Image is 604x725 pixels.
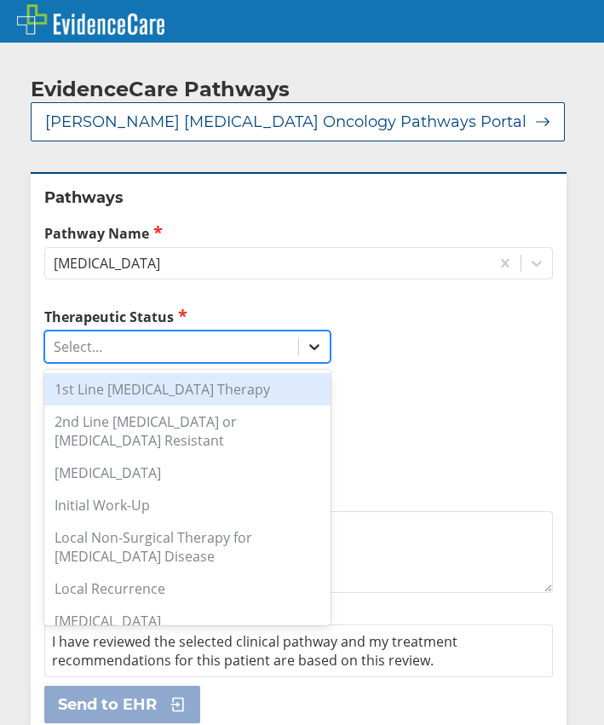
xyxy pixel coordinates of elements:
h2: Pathways [44,187,553,208]
img: EvidenceCare [17,4,164,35]
div: 2nd Line [MEDICAL_DATA] or [MEDICAL_DATA] Resistant [44,406,331,457]
button: [PERSON_NAME] [MEDICAL_DATA] Oncology Pathways Portal [31,102,565,141]
div: Local Non-Surgical Therapy for [MEDICAL_DATA] Disease [44,521,331,573]
span: I have reviewed the selected clinical pathway and my treatment recommendations for this patient a... [52,632,457,670]
span: Send to EHR [58,694,157,715]
label: Pathway Name [44,223,553,243]
label: Therapeutic Status [44,307,331,326]
span: [PERSON_NAME] [MEDICAL_DATA] Oncology Pathways Portal [45,112,526,132]
div: [MEDICAL_DATA] [44,457,331,489]
div: [MEDICAL_DATA] [54,254,160,273]
div: Select... [54,337,102,356]
div: Initial Work-Up [44,489,331,521]
div: 1st Line [MEDICAL_DATA] Therapy [44,373,331,406]
button: Send to EHR [44,686,200,723]
div: [MEDICAL_DATA] [44,605,331,637]
div: Local Recurrence [44,573,331,605]
h2: EvidenceCare Pathways [31,77,290,102]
